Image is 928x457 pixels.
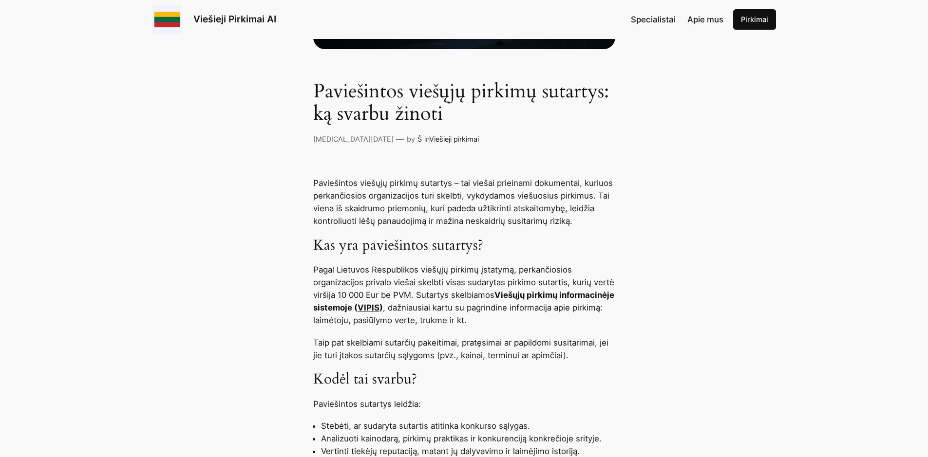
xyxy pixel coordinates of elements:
[313,398,615,410] p: Paviešintos sutartys leidžia:
[313,135,394,143] a: [MEDICAL_DATA][DATE]
[313,177,615,227] p: Paviešintos viešųjų pirkimų sutartys – tai viešai prieinami dokumentai, kuriuos perkančiosios org...
[424,135,429,143] span: in
[631,13,723,26] nav: Navigation
[313,371,615,388] h3: Kodėl tai svarbu?
[313,336,615,362] p: Taip pat skelbiami sutarčių pakeitimai, pratęsimai ar papildomi susitarimai, jei jie turi įtakos ...
[631,15,676,24] span: Specialistai
[687,15,723,24] span: Apie mus
[358,303,379,312] a: VIPIS
[396,133,404,146] p: —
[417,135,422,143] a: Š
[733,9,776,30] a: Pirkimai
[687,13,723,26] a: Apie mus
[152,5,182,34] img: Viešieji pirkimai logo
[313,263,615,327] p: Pagal Lietuvos Respublikos viešųjų pirkimų įstatymą, perkančiosios organizacijos privalo viešai s...
[321,420,615,432] li: Stebėti, ar sudaryta sutartis atitinka konkurso sąlygas.
[313,80,615,125] h1: Paviešintos viešųjų pirkimų sutartys: ką svarbu žinoti
[631,13,676,26] a: Specialistai
[193,13,276,25] a: Viešieji Pirkimai AI
[429,135,479,143] a: Viešieji pirkimai
[321,432,615,445] li: Analizuoti kainodarą, pirkimų praktikas ir konkurenciją konkrečioje srityje.
[407,134,415,145] p: by
[313,237,615,255] h3: Kas yra paviešintos sutartys?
